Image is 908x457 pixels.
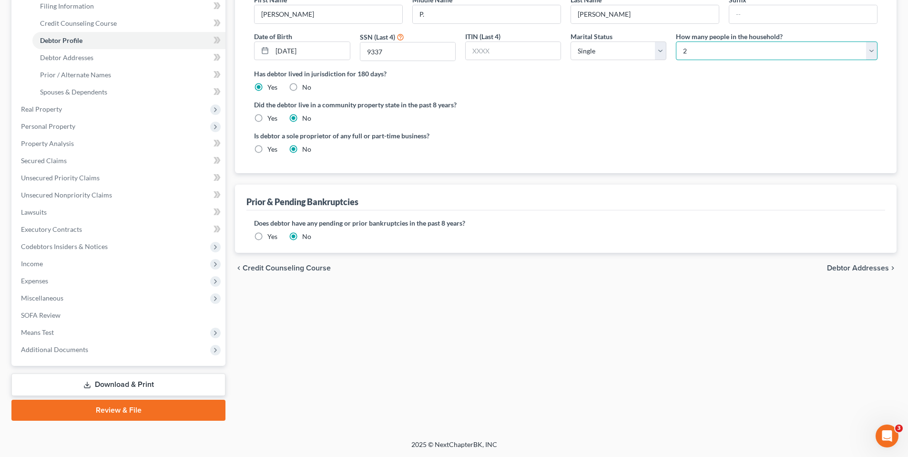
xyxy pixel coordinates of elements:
label: Did the debtor live in a community property state in the past 8 years? [254,100,877,110]
span: Miscellaneous [21,294,63,302]
a: Prior / Alternate Names [32,66,225,83]
div: 2025 © NextChapterBK, INC [183,440,726,457]
label: Yes [267,145,277,154]
a: Review & File [11,400,225,421]
span: Prior / Alternate Names [40,71,111,79]
span: Lawsuits [21,208,47,216]
span: Credit Counseling Course [40,19,117,27]
a: Debtor Profile [32,32,225,49]
span: Means Test [21,328,54,336]
a: Debtor Addresses [32,49,225,66]
label: Yes [267,83,277,92]
label: How many people in the household? [676,31,783,42]
a: Download & Print [11,374,225,396]
label: SSN (Last 4) [360,32,395,42]
label: No [302,232,311,241]
span: Personal Property [21,122,75,130]
span: Credit Counseling Course [243,264,331,272]
label: ITIN (Last 4) [465,31,500,42]
label: No [302,83,311,92]
span: Real Property [21,105,62,113]
label: Date of Birth [254,31,292,42]
label: Yes [267,114,277,123]
span: Debtor Addresses [827,264,889,272]
input: XXXX [466,42,561,60]
i: chevron_right [889,264,897,272]
a: SOFA Review [13,307,225,324]
a: Secured Claims [13,152,225,169]
input: -- [571,5,719,23]
span: Property Analysis [21,139,74,147]
input: -- [729,5,877,23]
span: Debtor Addresses [40,53,93,62]
label: No [302,114,311,123]
input: -- [255,5,402,23]
span: SOFA Review [21,311,61,319]
span: Debtor Profile [40,36,82,44]
label: Is debtor a sole proprietor of any full or part-time business? [254,131,561,141]
span: 3 [895,425,903,432]
span: Executory Contracts [21,225,82,233]
input: MM/DD/YYYY [272,42,349,60]
a: Unsecured Nonpriority Claims [13,187,225,204]
input: M.I [413,5,561,23]
div: Prior & Pending Bankruptcies [246,196,358,208]
a: Credit Counseling Course [32,15,225,32]
i: chevron_left [235,264,243,272]
span: Secured Claims [21,156,67,165]
a: Property Analysis [13,135,225,152]
span: Filing Information [40,2,94,10]
span: Additional Documents [21,345,88,353]
span: Unsecured Priority Claims [21,174,100,182]
button: chevron_left Credit Counseling Course [235,264,331,272]
span: Income [21,260,43,268]
span: Expenses [21,277,48,285]
label: Does debtor have any pending or prior bankruptcies in the past 8 years? [254,218,877,228]
label: Yes [267,232,277,241]
a: Unsecured Priority Claims [13,169,225,187]
a: Spouses & Dependents [32,83,225,101]
a: Executory Contracts [13,221,225,238]
label: No [302,145,311,154]
iframe: Intercom live chat [876,425,898,447]
span: Spouses & Dependents [40,88,107,96]
label: Marital Status [571,31,612,42]
button: Debtor Addresses chevron_right [827,264,897,272]
span: Codebtors Insiders & Notices [21,242,108,250]
a: Lawsuits [13,204,225,221]
span: Unsecured Nonpriority Claims [21,191,112,199]
input: XXXX [360,42,455,61]
label: Has debtor lived in jurisdiction for 180 days? [254,69,877,79]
